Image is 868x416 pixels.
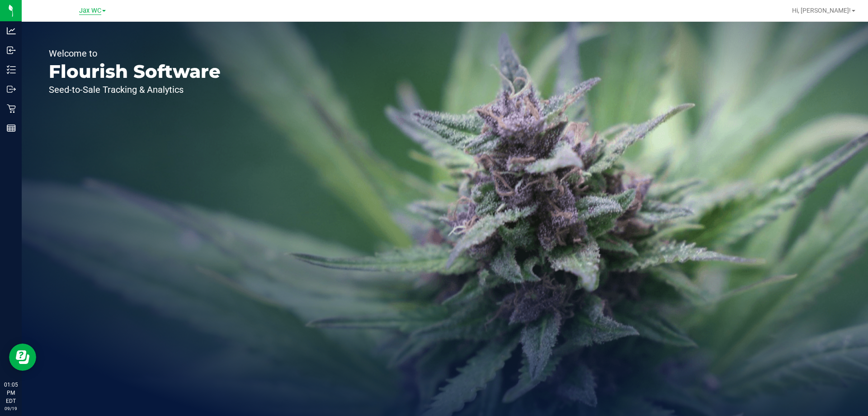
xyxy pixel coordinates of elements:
p: 01:05 PM EDT [4,381,18,405]
inline-svg: Inbound [7,46,16,55]
inline-svg: Retail [7,104,16,113]
iframe: Resource center [9,344,36,371]
inline-svg: Outbound [7,85,16,94]
inline-svg: Analytics [7,26,16,35]
span: Hi, [PERSON_NAME]! [792,7,851,14]
span: Jax WC [79,7,101,15]
p: Flourish Software [49,62,221,81]
inline-svg: Inventory [7,65,16,74]
p: 09/19 [4,405,18,412]
p: Welcome to [49,49,221,58]
inline-svg: Reports [7,124,16,133]
p: Seed-to-Sale Tracking & Analytics [49,85,221,94]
